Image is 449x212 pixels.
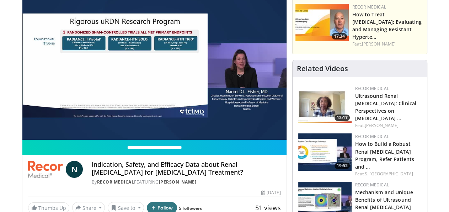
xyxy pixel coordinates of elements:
a: 12:17 [298,85,352,123]
a: Recor Medical [355,133,389,139]
img: 58a5d6e1-2c1b-4f35-8a7a-3b2c6cc6a686.150x105_q85_crop-smart_upscale.jpg [298,133,352,171]
h4: Indication, Safety, and Efficacy Data about Renal [MEDICAL_DATA] for [MEDICAL_DATA] Treatment? [91,161,280,176]
a: 17:34 [295,4,349,41]
div: Feat. [355,171,421,177]
span: 17:34 [332,33,347,39]
a: N [66,161,83,178]
a: How to Build a Robust Renal [MEDICAL_DATA] Program, Refer Patients and … [355,141,414,170]
a: Recor Medical [97,179,134,185]
a: [PERSON_NAME] [362,41,396,47]
a: How to Treat [MEDICAL_DATA]: Evaluating and Managing Resistant Hyperte… [352,11,422,40]
a: 19:52 [298,133,352,171]
a: 5 followers [179,205,202,211]
span: 12:17 [335,115,350,121]
a: [PERSON_NAME] [365,122,399,128]
div: Feat. [352,41,424,47]
a: Ultrasound Renal [MEDICAL_DATA]: Clinical Perspectives on [MEDICAL_DATA] … [355,92,416,122]
img: 10cbd22e-c1e6-49ff-b90e-4507a8859fc1.jpg.150x105_q85_crop-smart_upscale.jpg [295,4,349,41]
img: Recor Medical [28,161,63,178]
a: Recor Medical [355,182,389,188]
a: [PERSON_NAME] [159,179,196,185]
div: [DATE] [261,190,280,196]
div: By FEATURING [91,179,280,185]
a: S. [GEOGRAPHIC_DATA] [365,171,413,177]
span: 51 views [255,203,281,212]
img: db5eb954-b69d-40f8-a012-f5d3258e0349.150x105_q85_crop-smart_upscale.jpg [298,85,352,123]
a: Recor Medical [355,85,389,91]
h4: Related Videos [297,64,348,73]
a: Recor Medical [352,4,386,10]
div: Feat. [355,122,421,129]
span: 19:52 [335,163,350,169]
